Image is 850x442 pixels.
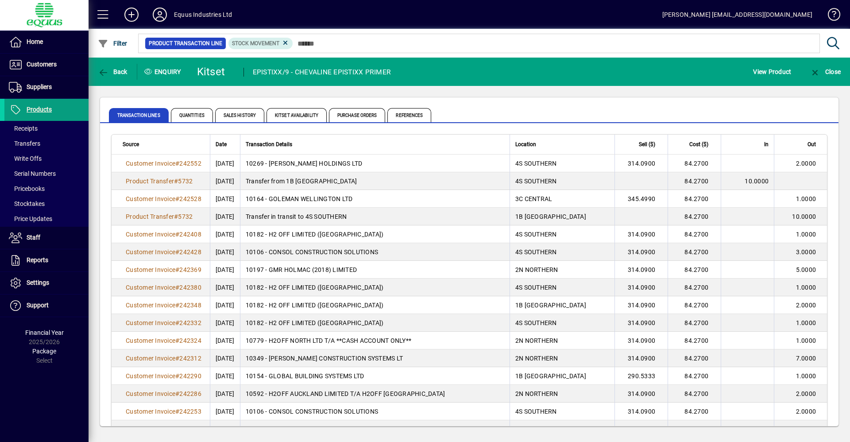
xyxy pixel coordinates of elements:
span: Staff [27,234,40,241]
app-page-header-button: Back [89,64,137,80]
span: # [175,355,179,362]
span: Financial Year [25,329,64,336]
span: 3.0000 [796,248,816,256]
span: 4S SOUTHERN [515,248,557,256]
span: 242528 [179,195,201,202]
span: View Product [753,65,791,79]
td: 10154 - GLOBAL BUILDING SYSTEMS LTD [240,367,510,385]
span: Transaction Details [246,140,292,149]
td: 10164 - GOLEMAN WELLINGTON LTD [240,190,510,208]
td: 314.0900 [614,349,668,367]
span: # [175,390,179,397]
a: Price Updates [4,211,89,226]
td: [DATE] [210,403,240,420]
span: 242290 [179,372,201,380]
span: # [174,178,178,185]
a: Customer Invoice#242528 [123,194,205,204]
td: 10592 - H2OFF AUCKLAND LIMITED T/A H2OFF [GEOGRAPHIC_DATA] [240,385,510,403]
td: [DATE] [210,155,240,172]
td: 10106 - CONSOL CONSTRUCTION SOLUTIONS [240,403,510,420]
span: 2.0000 [796,390,816,397]
span: Close [810,68,841,75]
span: 4S SOUTHERN [515,231,557,238]
span: 2N NORTHERN [515,355,558,362]
a: Customer Invoice#242380 [123,283,205,292]
td: 84.2700 [668,332,721,349]
span: Customer Invoice [126,248,175,256]
a: Stocktakes [4,196,89,211]
span: Serial Numbers [9,170,56,177]
span: Support [27,302,49,309]
span: 242286 [179,390,201,397]
span: Cost ($) [689,140,708,149]
span: # [175,337,179,344]
td: 314.0900 [614,332,668,349]
td: [DATE] [210,208,240,225]
mat-chip: Product Transaction Type: Stock movement [228,38,293,49]
span: # [175,426,179,433]
span: 2.0000 [796,408,816,415]
span: Customer Invoice [126,231,175,238]
a: Customers [4,54,89,76]
span: Customer Invoice [126,355,175,362]
div: Date [216,140,235,149]
td: 290.5333 [614,367,668,385]
a: Customer Invoice#242253 [123,407,205,416]
td: [DATE] [210,225,240,243]
a: Pricebooks [4,181,89,196]
span: 5732 [178,213,193,220]
td: 10106 - CONSOL CONSTRUCTION SOLUTIONS [240,243,510,261]
td: 84.2700 [668,314,721,332]
span: Product Transaction Line [149,39,222,48]
span: Customer Invoice [126,319,175,326]
span: Date [216,140,227,149]
span: Home [27,38,43,45]
span: 2N NORTHERN [515,390,558,397]
span: Customer Invoice [126,160,175,167]
span: # [174,213,178,220]
span: 1.0000 [796,284,816,291]
span: 5.0000 [796,266,816,273]
span: # [175,319,179,326]
td: 10269 - [PERSON_NAME] HOLDINGS LTD [240,155,510,172]
td: [DATE] [210,367,240,385]
span: # [175,248,179,256]
td: 84.2700 [668,279,721,296]
span: 242552 [179,160,201,167]
span: # [175,284,179,291]
span: Location [515,140,536,149]
a: Customer Invoice#242369 [123,265,205,275]
a: Receipts [4,121,89,136]
a: Knowledge Base [821,2,839,31]
button: View Product [751,64,793,80]
span: Product Transfer [126,178,174,185]
a: Product Transfer#5732 [123,176,196,186]
td: 84.2700 [668,243,721,261]
div: Kitset [197,65,235,79]
span: 7.0000 [796,355,816,362]
span: # [175,302,179,309]
span: 242408 [179,231,201,238]
td: 84.2700 [668,190,721,208]
td: 84.2700 [668,367,721,385]
a: Customer Invoice#242151 [123,424,205,434]
span: 4S SOUTHERN [515,160,557,167]
span: 1B [GEOGRAPHIC_DATA] [515,302,586,309]
span: Customer Invoice [126,337,175,344]
span: Out [807,140,816,149]
td: 10560 - PRECAST CONCRETE REMEDIAL LIMITED T/A PCR [240,420,510,438]
td: 10182 - H2 OFF LIMITED ([GEOGRAPHIC_DATA]) [240,314,510,332]
td: [DATE] [210,279,240,296]
button: Back [96,64,130,80]
td: 84.2700 [668,296,721,314]
a: Customer Invoice#242290 [123,371,205,381]
a: Suppliers [4,76,89,98]
td: 84.2700 [668,420,721,438]
td: 314.0900 [614,296,668,314]
span: 242332 [179,319,201,326]
span: # [175,160,179,167]
span: Source [123,140,139,149]
div: Location [515,140,609,149]
span: Stocktakes [9,200,45,207]
a: Customer Invoice#242348 [123,300,205,310]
